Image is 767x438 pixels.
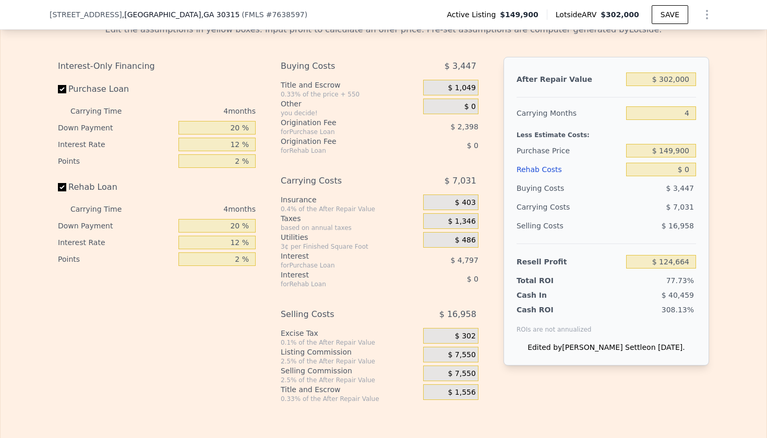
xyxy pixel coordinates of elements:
[448,388,475,397] span: $ 1,556
[445,57,476,76] span: $ 3,447
[58,119,174,136] div: Down Payment
[281,213,419,224] div: Taxes
[281,232,419,242] div: Utilities
[517,216,622,235] div: Selling Costs
[652,5,688,24] button: SAVE
[58,234,174,251] div: Interest Rate
[281,305,397,324] div: Selling Costs
[439,305,476,324] span: $ 16,958
[517,104,622,123] div: Carrying Months
[70,103,138,119] div: Carrying Time
[556,9,601,20] span: Lotside ARV
[281,357,419,366] div: 2.5% of the After Repair Value
[122,9,240,20] span: , [GEOGRAPHIC_DATA]
[281,128,397,136] div: for Purchase Loan
[281,366,419,376] div: Selling Commission
[445,172,476,190] span: $ 7,031
[662,222,694,230] span: $ 16,958
[467,275,478,283] span: $ 0
[281,261,397,270] div: for Purchase Loan
[281,194,419,205] div: Insurance
[281,80,419,90] div: Title and Escrow
[666,184,694,192] span: $ 3,447
[245,10,264,19] span: FMLS
[517,275,582,286] div: Total ROI
[448,350,475,360] span: $ 7,550
[517,198,582,216] div: Carrying Costs
[281,384,419,395] div: Title and Escrow
[517,290,582,300] div: Cash In
[281,117,397,128] div: Origination Fee
[50,9,122,20] span: [STREET_ADDRESS]
[58,178,174,197] label: Rehab Loan
[450,123,478,131] span: $ 2,398
[455,236,476,245] span: $ 486
[666,203,694,211] span: $ 7,031
[58,217,174,234] div: Down Payment
[467,141,478,150] span: $ 0
[281,376,419,384] div: 2.5% of the After Repair Value
[448,83,475,93] span: $ 1,049
[500,9,538,20] span: $149,900
[448,369,475,379] span: $ 7,550
[450,256,478,264] span: $ 4,797
[281,172,397,190] div: Carrying Costs
[281,90,419,99] div: 0.33% of the price + 550
[201,10,239,19] span: , GA 30315
[517,252,622,271] div: Resell Profit
[281,270,397,280] div: Interest
[517,70,622,89] div: After Repair Value
[464,102,476,112] span: $ 0
[517,305,592,315] div: Cash ROI
[58,251,174,267] div: Points
[281,338,419,347] div: 0.1% of the After Repair Value
[281,347,419,357] div: Listing Commission
[281,242,419,251] div: 3¢ per Finished Square Foot
[662,306,694,314] span: 308.13%
[517,141,622,160] div: Purchase Price
[281,395,419,403] div: 0.33% of the After Repair Value
[662,291,694,299] span: $ 40,459
[281,205,419,213] div: 0.4% of the After Repair Value
[58,85,66,93] input: Purchase Loan
[58,183,66,191] input: Rehab Loan
[58,23,709,36] div: Edit the assumptions in yellow boxes. Input profit to calculate an offer price. Pre-set assumptio...
[242,9,307,20] div: ( )
[601,10,639,19] span: $302,000
[517,342,696,352] div: Edited by [PERSON_NAME] Settle on [DATE].
[697,4,717,25] button: Show Options
[58,80,174,99] label: Purchase Loan
[666,276,694,285] span: 77.73%
[281,99,419,109] div: Other
[517,123,696,141] div: Less Estimate Costs:
[70,201,138,217] div: Carrying Time
[281,109,419,117] div: you decide!
[58,136,174,153] div: Interest Rate
[281,136,397,147] div: Origination Fee
[447,9,500,20] span: Active Listing
[58,153,174,169] div: Points
[58,57,256,76] div: Interest-Only Financing
[281,224,419,232] div: based on annual taxes
[266,10,305,19] span: # 7638597
[281,251,397,261] div: Interest
[142,201,256,217] div: 4 months
[281,147,397,155] div: for Rehab Loan
[517,179,622,198] div: Buying Costs
[281,280,397,288] div: for Rehab Loan
[448,217,475,226] span: $ 1,346
[142,103,256,119] div: 4 months
[517,315,592,334] div: ROIs are not annualized
[455,198,476,208] span: $ 403
[517,160,622,179] div: Rehab Costs
[281,328,419,338] div: Excise Tax
[281,57,397,76] div: Buying Costs
[455,332,476,341] span: $ 302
